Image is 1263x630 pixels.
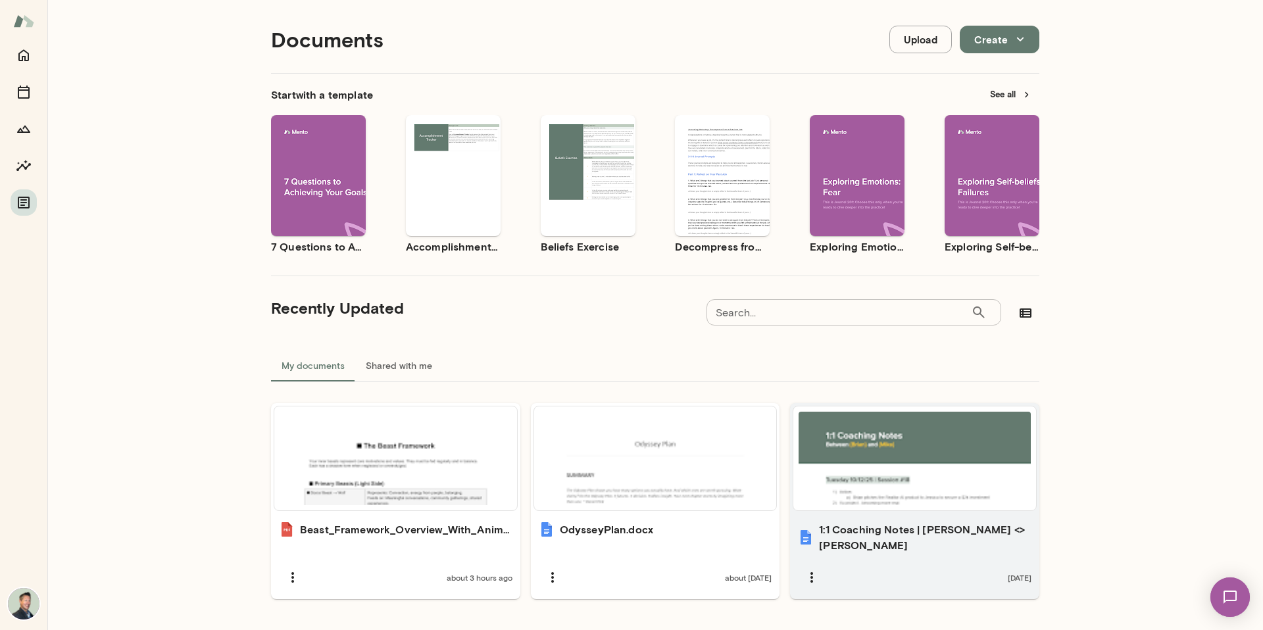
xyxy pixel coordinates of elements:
[960,26,1039,53] button: Create
[819,521,1031,553] h6: 1:1 Coaching Notes | [PERSON_NAME] <> [PERSON_NAME]
[11,153,37,179] button: Insights
[982,84,1039,105] button: See all
[889,26,952,53] button: Upload
[271,239,366,254] h6: 7 Questions to Achieving Your Goals
[271,87,373,103] h6: Start with a template
[13,9,34,34] img: Mento
[279,521,295,537] img: Beast_Framework_Overview_With_Animals.pdf
[271,350,355,381] button: My documents
[11,116,37,142] button: Growth Plan
[675,239,770,254] h6: Decompress from a Job
[541,239,635,254] h6: Beliefs Exercise
[447,572,512,583] span: about 3 hours ago
[1008,572,1031,583] span: [DATE]
[945,239,1039,254] h6: Exploring Self-beliefs: Failures
[11,79,37,105] button: Sessions
[725,572,772,583] span: about [DATE]
[271,297,404,318] h5: Recently Updated
[271,350,1039,381] div: documents tabs
[271,27,384,52] h4: Documents
[798,529,814,545] img: 1:1 Coaching Notes | Brian <> Mike
[560,521,653,537] h6: OdysseyPlan.docx
[300,521,512,537] h6: Beast_Framework_Overview_With_Animals.pdf
[810,239,904,254] h6: Exploring Emotions: Fear
[11,189,37,216] button: Documents
[539,521,555,537] img: OdysseyPlan.docx
[8,588,39,619] img: Brian Lawrence
[355,350,443,381] button: Shared with me
[406,239,501,254] h6: Accomplishment Tracker
[11,42,37,68] button: Home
